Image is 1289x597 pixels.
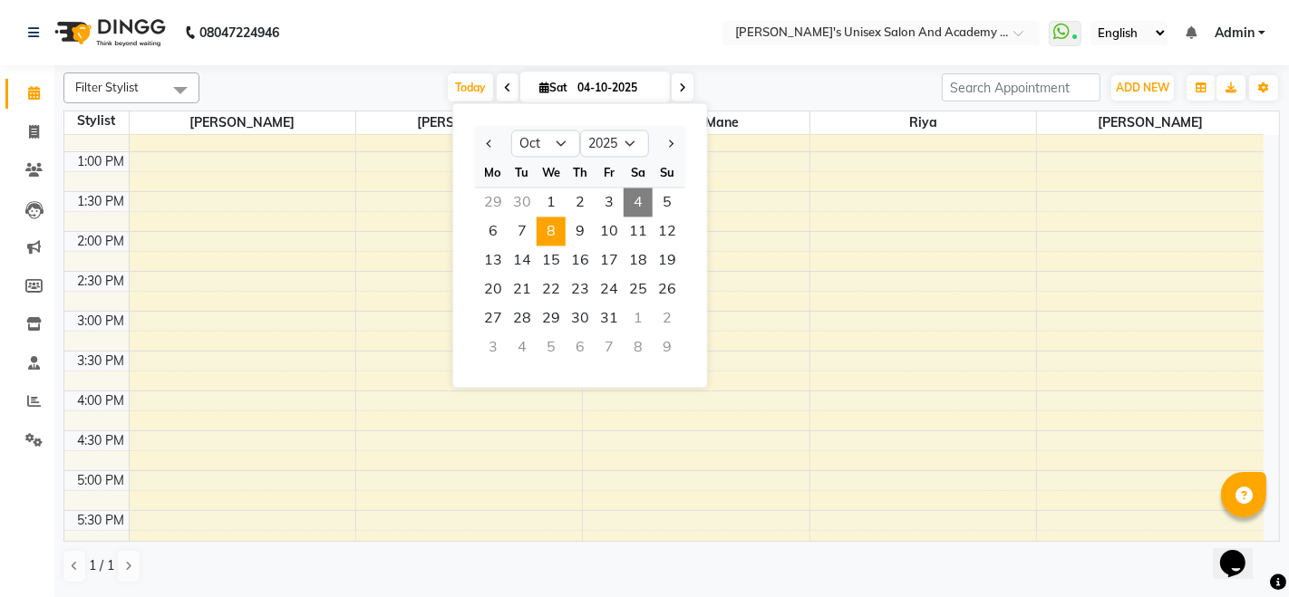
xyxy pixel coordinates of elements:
[74,471,129,490] div: 5:00 PM
[624,332,653,361] div: Saturday, November 8, 2025
[74,192,129,211] div: 1:30 PM
[566,158,595,187] div: Th
[356,111,582,134] span: [PERSON_NAME]
[479,246,508,274] div: Monday, October 13, 2025
[74,511,129,530] div: 5:30 PM
[508,246,537,274] span: 14
[199,7,279,58] b: 08047224946
[74,391,129,410] div: 4:00 PM
[46,7,170,58] img: logo
[508,217,537,246] div: Tuesday, October 7, 2025
[595,158,624,187] div: Fr
[566,246,595,274] span: 16
[653,274,682,303] div: Sunday, October 26, 2025
[508,303,537,332] div: Tuesday, October 28, 2025
[595,188,624,217] div: Friday, October 3, 2025
[595,246,624,274] span: 17
[653,158,682,187] div: Su
[130,111,355,134] span: [PERSON_NAME]
[479,274,508,303] span: 20
[537,274,566,303] div: Wednesday, October 22, 2025
[653,217,682,246] div: Sunday, October 12, 2025
[810,111,1036,134] span: Riya
[508,217,537,246] span: 7
[624,217,653,246] div: Saturday, October 11, 2025
[537,303,566,332] span: 29
[595,274,624,303] span: 24
[566,246,595,274] div: Thursday, October 16, 2025
[624,188,653,217] div: Saturday, October 4, 2025
[537,246,566,274] span: 15
[479,303,508,332] div: Monday, October 27, 2025
[537,188,566,217] span: 1
[624,188,653,217] span: 4
[508,303,537,332] span: 28
[508,158,537,187] div: Tu
[482,129,498,158] button: Previous month
[653,246,682,274] span: 19
[1213,525,1271,579] iframe: chat widget
[74,152,129,171] div: 1:00 PM
[537,246,566,274] div: Wednesday, October 15, 2025
[566,217,595,246] span: 9
[653,332,682,361] div: Sunday, November 9, 2025
[653,217,682,246] span: 12
[580,130,649,158] select: Select year
[1111,75,1174,101] button: ADD NEW
[566,274,595,303] div: Thursday, October 23, 2025
[595,303,624,332] span: 31
[537,332,566,361] div: Wednesday, November 5, 2025
[508,188,537,217] div: Tuesday, September 30, 2025
[75,80,139,94] span: Filter Stylist
[624,303,653,332] div: Saturday, November 1, 2025
[537,158,566,187] div: We
[653,246,682,274] div: Sunday, October 19, 2025
[595,246,624,274] div: Friday, October 17, 2025
[479,217,508,246] span: 6
[624,246,653,274] div: Saturday, October 18, 2025
[479,303,508,332] span: 27
[1215,24,1255,43] span: Admin
[508,246,537,274] div: Tuesday, October 14, 2025
[74,431,129,450] div: 4:30 PM
[74,351,129,371] div: 3:30 PM
[479,188,508,217] div: Monday, September 29, 2025
[624,274,653,303] div: Saturday, October 25, 2025
[537,188,566,217] div: Wednesday, October 1, 2025
[479,332,508,361] div: Monday, November 3, 2025
[74,272,129,291] div: 2:30 PM
[1116,81,1169,94] span: ADD NEW
[479,158,508,187] div: Mo
[74,312,129,331] div: 3:00 PM
[508,332,537,361] div: Tuesday, November 4, 2025
[535,81,572,94] span: Sat
[566,217,595,246] div: Thursday, October 9, 2025
[537,303,566,332] div: Wednesday, October 29, 2025
[595,188,624,217] span: 3
[624,274,653,303] span: 25
[663,129,678,158] button: Next month
[566,274,595,303] span: 23
[595,303,624,332] div: Friday, October 31, 2025
[1037,111,1264,134] span: [PERSON_NAME]
[595,217,624,246] span: 10
[653,188,682,217] div: Sunday, October 5, 2025
[624,217,653,246] span: 11
[64,111,129,130] div: Stylist
[653,274,682,303] span: 26
[537,217,566,246] span: 8
[511,130,580,158] select: Select month
[653,303,682,332] div: Sunday, November 2, 2025
[572,74,663,101] input: 2025-10-04
[566,188,595,217] span: 2
[566,188,595,217] div: Thursday, October 2, 2025
[508,274,537,303] div: Tuesday, October 21, 2025
[566,303,595,332] div: Thursday, October 30, 2025
[479,217,508,246] div: Monday, October 6, 2025
[595,217,624,246] div: Friday, October 10, 2025
[74,232,129,251] div: 2:00 PM
[537,274,566,303] span: 22
[448,73,493,101] span: Today
[89,556,114,575] span: 1 / 1
[595,274,624,303] div: Friday, October 24, 2025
